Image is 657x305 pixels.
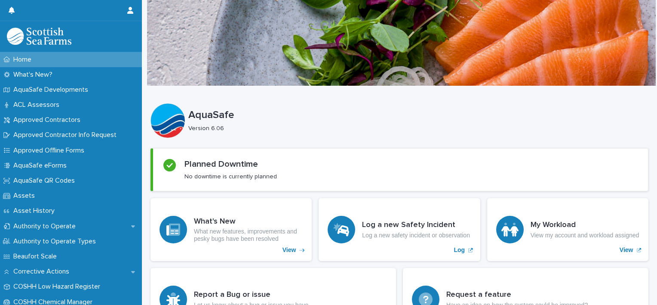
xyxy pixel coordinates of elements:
p: Version 6.06 [188,125,642,132]
h3: Log a new Safety Incident [362,221,470,230]
h3: My Workload [531,221,639,230]
h3: Request a feature [446,290,588,300]
p: Home [10,56,38,64]
p: AquaSafe [188,109,645,121]
p: ACL Assessors [10,101,66,109]
p: Assets [10,192,42,200]
p: View [282,246,296,254]
h2: Planned Downtime [184,159,258,169]
p: Approved Contractor Info Request [10,131,123,139]
a: View [487,198,648,261]
p: AquaSafe Developments [10,86,95,94]
p: AquaSafe QR Codes [10,177,82,185]
h3: What's New [194,217,303,227]
img: bPIBxiqnSb2ggTQWdOVV [7,28,71,45]
p: View [620,246,633,254]
p: View my account and workload assigned [531,232,639,239]
p: Authority to Operate [10,222,83,230]
p: AquaSafe eForms [10,162,74,170]
p: Log [454,246,465,254]
p: Approved Offline Forms [10,146,91,155]
p: Log a new safety incident or observation [362,232,470,239]
p: Beaufort Scale [10,252,64,261]
p: What's New? [10,71,59,79]
p: Authority to Operate Types [10,237,103,246]
p: Corrective Actions [10,268,76,276]
p: What new features, improvements and pesky bugs have been resolved [194,228,303,243]
p: No downtime is currently planned [184,173,277,181]
h3: Report a Bug or issue [194,290,308,300]
p: Asset History [10,207,61,215]
a: Log [319,198,480,261]
a: View [150,198,312,261]
p: COSHH Low Hazard Register [10,283,107,291]
p: Approved Contractors [10,116,87,124]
